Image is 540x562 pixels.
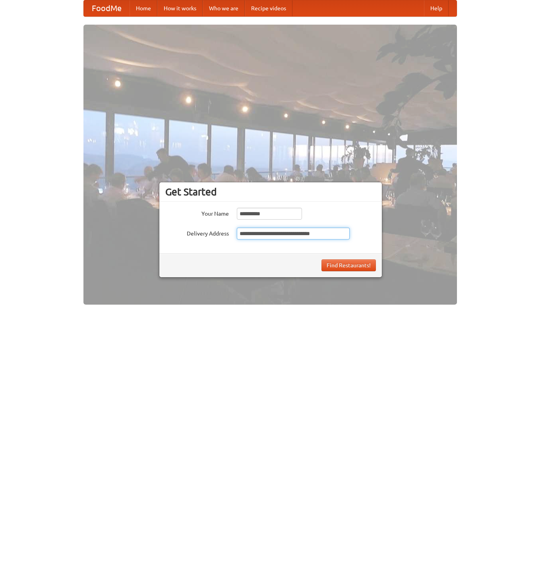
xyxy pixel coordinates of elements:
label: Your Name [165,208,229,218]
a: Who we are [203,0,245,16]
a: FoodMe [84,0,130,16]
a: Recipe videos [245,0,292,16]
a: Home [130,0,157,16]
a: How it works [157,0,203,16]
label: Delivery Address [165,228,229,238]
a: Help [424,0,449,16]
button: Find Restaurants! [321,259,376,271]
h3: Get Started [165,186,376,198]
